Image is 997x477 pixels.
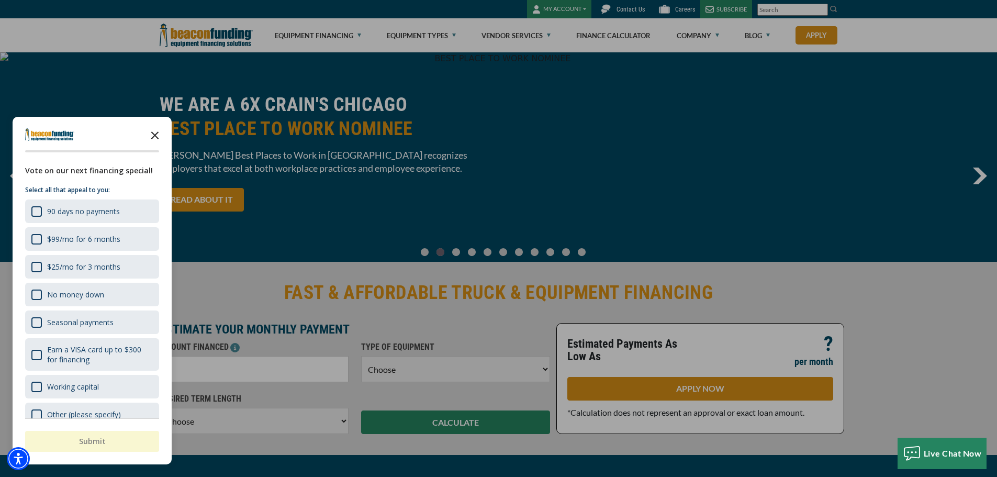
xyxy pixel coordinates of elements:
button: Submit [25,431,159,452]
div: $99/mo for 6 months [47,234,120,244]
button: Close the survey [144,124,165,145]
div: Earn a VISA card up to $300 for financing [25,338,159,371]
div: Working capital [47,382,99,392]
p: Select all that appeal to you: [25,185,159,195]
div: $25/mo for 3 months [25,255,159,279]
div: Earn a VISA card up to $300 for financing [47,345,153,364]
div: No money down [47,290,104,299]
div: Survey [13,117,172,464]
div: 90 days no payments [25,199,159,223]
div: Other (please specify) [47,409,121,419]
div: $99/mo for 6 months [25,227,159,251]
span: Live Chat Now [924,448,982,458]
div: Accessibility Menu [7,447,30,470]
div: 90 days no payments [47,206,120,216]
div: Working capital [25,375,159,398]
div: No money down [25,283,159,306]
button: Live Chat Now [898,438,987,469]
div: Seasonal payments [47,317,114,327]
img: Company logo [25,128,74,141]
div: $25/mo for 3 months [47,262,120,272]
div: Other (please specify) [25,403,159,426]
div: Seasonal payments [25,310,159,334]
div: Vote on our next financing special! [25,165,159,176]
